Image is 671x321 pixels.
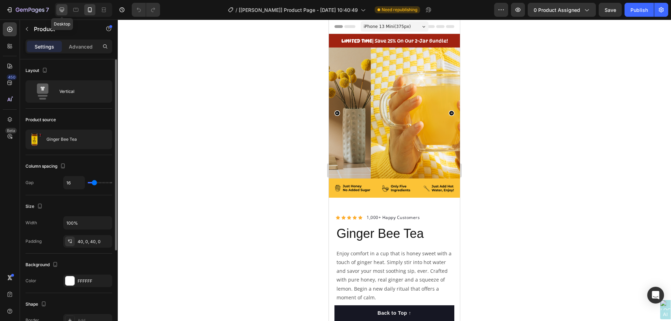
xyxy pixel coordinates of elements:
[26,162,67,171] div: Column spacing
[78,278,110,284] div: FFFFFF
[382,7,417,13] span: Need republishing
[3,3,52,17] button: 7
[8,229,123,282] p: Enjoy comfort in a cup that is honey sweet with a touch of ginger heat. Simply stir into hot wate...
[647,287,664,304] div: Open Intercom Messenger
[236,6,237,14] span: /
[34,25,93,33] p: Product
[26,180,34,186] div: Gap
[528,3,596,17] button: 0 product assigned
[599,3,622,17] button: Save
[26,260,59,270] div: Background
[534,6,580,14] span: 0 product assigned
[120,91,125,96] button: Carousel Next Arrow
[7,205,131,223] h2: Ginger Bee Tea
[7,74,17,80] div: 450
[64,217,112,229] input: Auto
[38,195,91,201] p: 1,000+ Happy Customers
[625,3,654,17] button: Publish
[42,28,173,159] a: Ginger Bee Tea
[59,83,102,100] div: Vertical
[630,6,648,14] div: Publish
[605,7,616,13] span: Save
[26,66,49,75] div: Layout
[26,202,44,211] div: Size
[5,128,17,133] div: Beta
[49,290,82,297] div: Back to Top ↑
[329,20,460,321] iframe: To enrich screen reader interactions, please activate Accessibility in Grammarly extension settings
[26,278,36,284] div: Color
[78,239,110,245] div: 40, 0, 40, 0
[239,6,358,14] span: [[PERSON_NAME]] Product Page - [DATE] 10:40:49
[132,3,160,17] div: Undo/Redo
[69,43,93,50] p: Advanced
[26,300,48,309] div: Shape
[64,176,85,189] input: Auto
[46,137,77,142] p: Ginger Bee Tea
[26,238,42,245] div: Padding
[26,117,56,123] div: Product source
[6,286,125,301] button: Back to Top ↑
[26,220,37,226] div: Width
[46,6,49,14] p: 7
[29,132,43,146] img: product feature img
[35,43,54,50] p: Settings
